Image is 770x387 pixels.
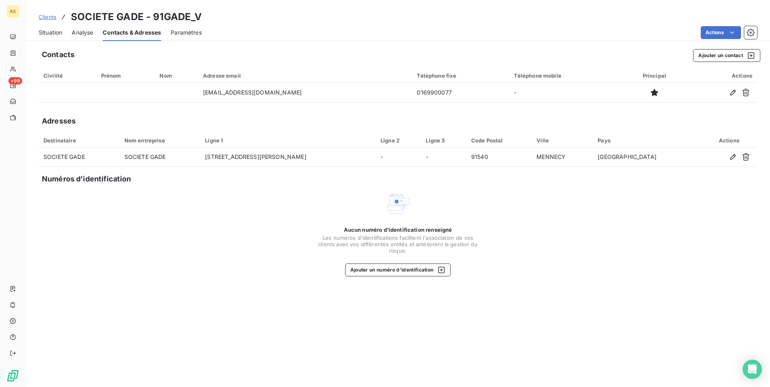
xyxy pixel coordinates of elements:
[72,29,93,37] span: Analyse
[8,77,22,84] span: +99
[39,14,56,20] span: Clients
[39,148,120,167] td: SOCIETE GADE
[43,72,91,79] div: Civilité
[381,137,416,144] div: Ligne 2
[417,72,504,79] div: Téléphone fixe
[536,137,588,144] div: Ville
[42,49,75,60] h5: Contacts
[421,148,466,167] td: -
[743,360,762,379] div: Open Intercom Messenger
[345,263,451,276] button: Ajouter un numéro d’identification
[42,173,131,185] h5: Numéros d’identification
[159,72,193,79] div: Nom
[200,148,376,167] td: [STREET_ADDRESS][PERSON_NAME]
[426,137,461,144] div: Ligne 3
[6,5,19,18] div: AS
[43,137,115,144] div: Destinataire
[101,72,150,79] div: Prénom
[627,72,683,79] div: Principal
[514,72,617,79] div: Téléphone mobile
[205,137,371,144] div: Ligne 1
[124,137,196,144] div: Nom entreprise
[692,72,752,79] div: Actions
[103,29,161,37] span: Contacts & Adresses
[509,83,621,102] td: -
[376,148,421,167] td: -
[701,26,741,39] button: Actions
[198,83,412,102] td: [EMAIL_ADDRESS][DOMAIN_NAME]
[71,10,202,24] h3: SOCIETE GADE - 91GADE_V
[466,148,532,167] td: 91540
[39,29,62,37] span: Situation
[593,148,701,167] td: [GEOGRAPHIC_DATA]
[42,115,76,127] h5: Adresses
[317,235,478,254] span: Les numéros d'identifications facilitent l'association de vos clients avec vos différentes entité...
[693,49,760,62] button: Ajouter un contact
[532,148,593,167] td: MENNECY
[39,13,56,21] a: Clients
[385,191,411,217] img: Empty state
[471,137,527,144] div: Code Postal
[706,137,752,144] div: Actions
[120,148,201,167] td: SOCIETE GADE
[6,369,19,382] img: Logo LeanPay
[171,29,202,37] span: Paramètres
[344,226,452,233] span: Aucun numéro d’identification renseigné
[598,137,696,144] div: Pays
[412,83,509,102] td: 0169900077
[203,72,407,79] div: Adresse email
